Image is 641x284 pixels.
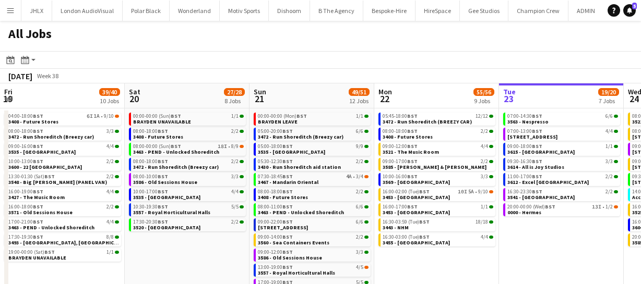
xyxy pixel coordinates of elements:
span: 3463 - PEND - Unlocked Shoreditch [133,149,219,155]
a: 08:00-18:00BST2/23408 - Future Stores [383,128,493,140]
span: 10:30-19:30 [133,204,168,209]
span: 16:30-03:59 (Tue) [383,219,430,225]
div: 08:00-18:00BST2/23408 - Future Stores [254,188,371,203]
span: BST [407,143,418,150]
span: 08:00-18:00 [133,159,168,164]
span: 2/2 [606,189,613,194]
span: BST [282,264,293,270]
span: 4/4 [231,189,239,194]
a: 13:00-19:00BST4/53557 - Royal Horticultural Halls [258,264,369,276]
span: BST [407,158,418,165]
span: 9/10 [478,189,488,194]
span: 3/3 [106,129,114,134]
a: 05:00-20:00BST6/63472 - Run Shoreditch (Breezy car) [258,128,369,140]
div: 07:00-13:00BST4/4[STREET_ADDRESS] [503,128,620,143]
div: 09:00-14:00BST2/23560 - Sea Containers Events [254,233,371,249]
span: 3408 - Future Stores [383,133,433,140]
div: 08:00-10:00BST3/33586 - Old Sessions House [129,173,246,188]
span: 3535 - Shoreditch Park [133,194,200,201]
a: 00:00-00:00 (Mon)BST1/1BRAYDEN LEAVE [258,113,369,125]
span: 3548 - Big Penny (PANEL VAN) [8,179,107,186]
a: 08:00-18:00BST2/23408 - Future Stores [133,128,244,140]
a: 16:00-18:00BST2/23571 - Old Sessions House [8,203,119,215]
a: 08:00-10:00BST3/33586 - Old Sessions House [133,173,244,185]
a: 20:00-00:00 (Wed)BST13I•1/20000 - Hermes [507,203,618,215]
span: 4/4 [481,234,488,240]
span: 3563 - Nespresso [507,118,549,125]
div: 00:00-00:00 (Mon)BST1/1BRAYDEN LEAVE [254,113,371,128]
span: 10:00-16:00 [383,174,418,179]
a: 09:00-14:00BST2/23560 - Sea Containers Events [258,233,369,245]
a: 05:45-18:00BST12/123472 - Run Shoreditch (BREEZY CAR) [383,113,493,125]
span: 16:00-02:00 (Tue) [383,189,430,194]
div: 05:30-12:30BST2/23430 - Run Shoreditch aid station [254,158,371,173]
button: B The Agency [310,1,363,21]
span: 04:00-18:00 [8,114,43,119]
span: 6/6 [356,204,363,209]
span: 4/4 [606,129,613,134]
span: 1/1 [481,204,488,209]
span: 2/2 [231,159,239,164]
span: 3443 - NHM [383,224,409,231]
span: BST [419,188,430,195]
a: 10:30-19:30BST5/53557 - Royal Horticultural Halls [133,203,244,215]
div: 09:00-16:00BST4/43535 - [GEOGRAPHIC_DATA] [4,143,121,158]
div: 09:30-16:30BST3/33614 - All is Joy Studios [503,158,620,173]
span: 6/6 [356,219,363,225]
span: 3408 - Future Stores [8,118,58,125]
div: 09:00-12:00BST3/33586 - Old Sessions House [254,249,371,264]
span: 3408 - Future Stores [133,133,183,140]
span: 4/4 [106,189,114,194]
span: 09:00-18:00 [507,144,542,149]
span: 13:00-19:00 [258,265,293,270]
span: 3/3 [606,159,613,164]
a: 10:00-13:00BST2/23600 - 22 [GEOGRAPHIC_DATA] [8,158,119,170]
span: 3472 - Run Shoreditch (Breezy car) [133,164,219,170]
span: BST [158,173,168,180]
span: 3585 - Williams & Hirst [383,164,486,170]
div: • [383,189,493,194]
button: Champion Crew [508,1,568,21]
a: 5 [623,4,636,17]
span: BST [171,113,181,119]
span: 09:00-22:00 [258,219,293,225]
a: 10:00-17:00BST4/43535 - [GEOGRAPHIC_DATA] [133,188,244,200]
span: 3520 - Space House [133,224,200,231]
span: 1/2 [606,204,613,209]
a: 09:00-16:00BST4/43535 - [GEOGRAPHIC_DATA] [8,143,119,155]
a: 09:00-22:00BST6/6[STREET_ADDRESS] [258,218,369,230]
span: 1/1 [231,114,239,119]
span: BST [158,203,168,210]
span: 00:00-00:00 (Mon) [258,114,307,119]
a: 19:00-00:00 (Sat)BST1/1BRAYDEN UNAVAILABLE [8,249,119,261]
span: 16:00-17:00 [383,204,418,209]
a: 09:00-17:00BST2/23585 - [PERSON_NAME] & [PERSON_NAME] [383,158,493,170]
span: 9/9 [356,144,363,149]
a: 17:30-19:30BST8/83493 - [GEOGRAPHIC_DATA], [GEOGRAPHIC_DATA] [8,233,119,245]
span: 3586 - Old Sessions House [258,254,322,261]
a: 08:00-18:00BST3/33472 - Run Shoreditch (Breezy car) [8,128,119,140]
span: 09:00-14:00 [258,234,293,240]
span: 09:00-16:00 [8,144,43,149]
span: BST [33,203,43,210]
span: BST [282,173,293,180]
span: BST [33,128,43,134]
div: 04:00-18:00BST6I1A•9/103408 - Future Stores [4,113,121,128]
span: BST [532,143,542,150]
span: BST [44,173,55,180]
span: 8/8 [106,234,114,240]
span: 4/4 [106,219,114,225]
span: 2/2 [356,234,363,240]
span: 3569 - Space House [383,179,450,186]
span: 09:00-17:00 [383,159,418,164]
span: BST [33,143,43,150]
span: BST [545,203,555,210]
span: BST [33,233,43,240]
a: 07:00-13:00BST4/4[STREET_ADDRESS] [507,128,618,140]
span: BST [33,188,43,195]
span: 11:00-17:00 [507,174,542,179]
span: 3615 - Silvertown Studios [507,149,575,155]
span: 3600 - 22 Bishopsgate [8,164,82,170]
div: 20:00-00:00 (Wed)BST13I•1/20000 - Hermes [503,203,620,218]
button: HireSpace [416,1,460,21]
